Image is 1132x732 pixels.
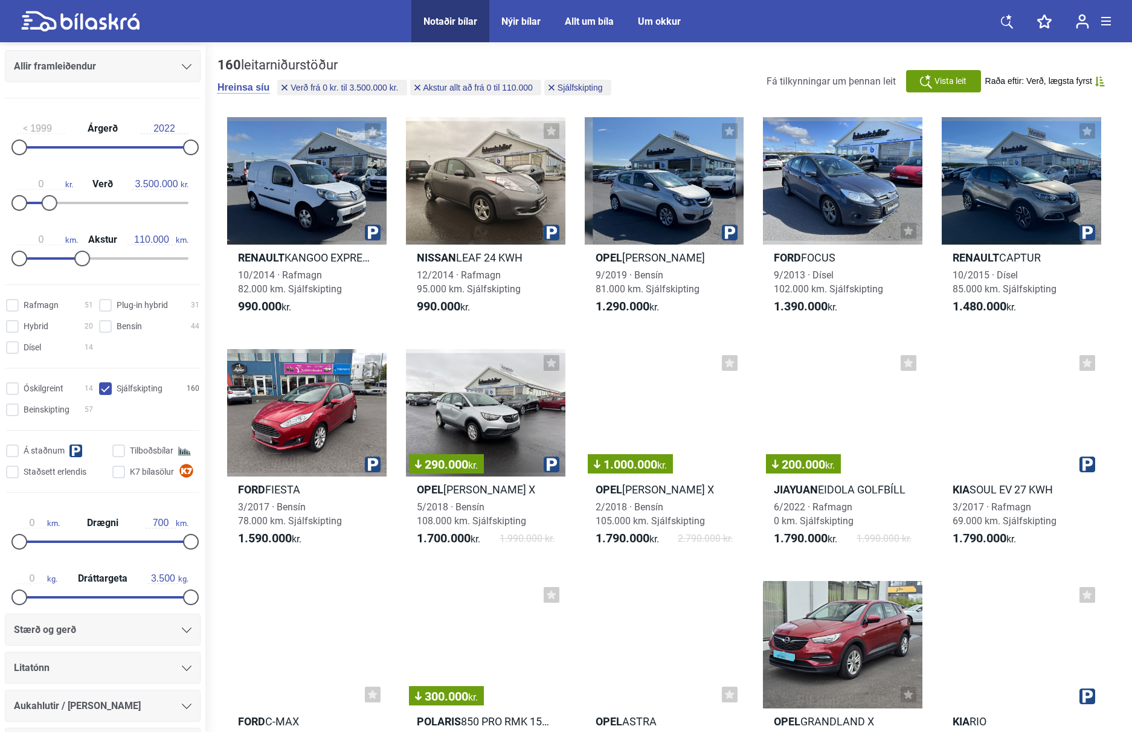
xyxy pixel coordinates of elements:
[238,300,291,314] span: kr.
[227,714,387,728] h2: C-MAX
[291,83,398,92] span: Verð frá 0 kr. til 3.500.000 kr.
[417,715,461,728] b: Polaris
[146,518,188,528] span: km.
[227,349,387,557] a: FordFIESTA3/2017 · Bensín78.000 km. Sjálfskipting1.590.000kr.
[84,518,121,528] span: Drægni
[130,466,174,478] span: K7 bílasölur
[89,179,116,189] span: Verð
[17,179,73,190] span: kr.
[17,234,78,245] span: km.
[24,299,59,312] span: Rafmagn
[423,83,533,92] span: Akstur allt að frá 0 til 110.000
[953,483,970,496] b: Kia
[24,445,65,457] span: Á staðnum
[596,299,649,313] b: 1.290.000
[14,621,76,638] span: Stærð og gerð
[238,501,342,527] span: 3/2017 · Bensín 78.000 km. Sjálfskipting
[953,299,1006,313] b: 1.480.000
[238,715,265,728] b: Ford
[117,320,142,333] span: Bensín
[417,269,521,295] span: 12/2014 · Rafmagn 95.000 km. Sjálfskipting
[17,518,60,528] span: km.
[565,16,614,27] a: Allt um bíla
[857,531,912,546] span: 1.990.000 kr.
[722,225,738,240] img: parking.png
[191,320,199,333] span: 44
[415,690,478,702] span: 300.000
[763,251,922,265] h2: FOCUS
[130,445,173,457] span: Tilboðsbílar
[24,382,63,395] span: Óskilgreint
[85,382,93,395] span: 14
[238,531,301,546] span: kr.
[24,466,86,478] span: Staðsett erlendis
[238,483,265,496] b: Ford
[774,251,801,264] b: Ford
[596,501,705,527] span: 2/2018 · Bensín 105.000 km. Sjálfskipting
[985,76,1092,86] span: Raða eftir: Verð, lægsta fyrst
[191,299,199,312] span: 31
[596,269,699,295] span: 9/2019 · Bensín 81.000 km. Sjálfskipting
[953,251,999,264] b: Renault
[417,299,460,313] b: 990.000
[417,251,456,264] b: Nissan
[544,457,559,472] img: parking.png
[501,16,541,27] div: Nýir bílar
[1076,14,1089,29] img: user-login.svg
[1079,457,1095,472] img: parking.png
[657,460,667,471] span: kr.
[132,179,188,190] span: kr.
[85,124,121,133] span: Árgerð
[544,225,559,240] img: parking.png
[75,574,130,583] span: Dráttargeta
[596,531,649,545] b: 1.790.000
[14,660,50,676] span: Litatónn
[772,458,835,470] span: 200.000
[544,80,611,95] button: Sjálfskipting
[585,117,744,325] a: Opel[PERSON_NAME]9/2019 · Bensín81.000 km. Sjálfskipting1.290.000kr.
[85,299,93,312] span: 51
[1079,225,1095,240] img: parking.png
[558,83,603,92] span: Sjálfskipting
[596,483,622,496] b: Opel
[774,715,800,728] b: Opel
[953,300,1016,314] span: kr.
[85,235,120,245] span: Akstur
[774,483,818,496] b: JIAYUAN
[85,341,93,354] span: 14
[985,76,1105,86] button: Raða eftir: Verð, lægsta fyrst
[763,714,922,728] h2: GRANDLAND X
[85,320,93,333] span: 20
[942,483,1101,496] h2: SOUL EV 27 KWH
[774,299,828,313] b: 1.390.000
[942,251,1101,265] h2: CAPTUR
[942,117,1101,325] a: RenaultCAPTUR10/2015 · Dísel85.000 km. Sjálfskipting1.480.000kr.
[406,714,565,728] h2: 850 PRO RMK 155 PIDD AXYS
[423,16,477,27] a: Notaðir bílar
[763,117,922,325] a: FordFOCUS9/2013 · Dísel102.000 km. Sjálfskipting1.390.000kr.
[596,300,659,314] span: kr.
[774,531,837,546] span: kr.
[117,299,168,312] span: Plug-in hybrid
[942,714,1101,728] h2: RIO
[24,341,41,354] span: Dísel
[774,269,883,295] span: 9/2013 · Dísel 102.000 km. Sjálfskipting
[14,698,141,714] span: Aukahlutir / [PERSON_NAME]
[953,715,970,728] b: Kia
[953,269,1056,295] span: 10/2015 · Dísel 85.000 km. Sjálfskipting
[127,234,188,245] span: km.
[24,403,69,416] span: Beinskipting
[17,573,57,584] span: kg.
[406,251,565,265] h2: LEAF 24 KWH
[585,714,744,728] h2: ASTRA
[585,251,744,265] h2: [PERSON_NAME]
[774,300,837,314] span: kr.
[638,16,681,27] a: Um okkur
[14,58,96,75] span: Allir framleiðendur
[953,501,1056,527] span: 3/2017 · Rafmagn 69.000 km. Sjálfskipting
[277,80,407,95] button: Verð frá 0 kr. til 3.500.000 kr.
[24,320,48,333] span: Hybrid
